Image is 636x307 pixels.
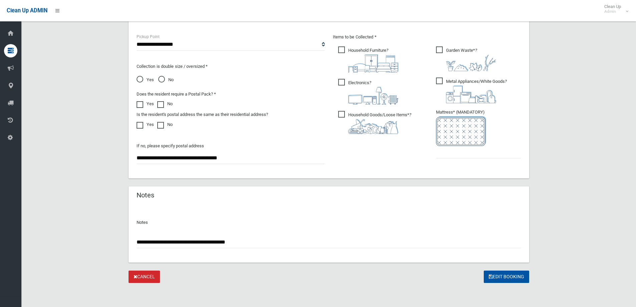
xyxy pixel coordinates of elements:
[446,48,496,71] i: ?
[7,7,47,14] span: Clean Up ADMIN
[129,271,160,283] a: Cancel
[338,79,398,105] span: Electronics
[436,46,496,71] span: Garden Waste*
[333,33,521,41] p: Items to be Collected *
[436,110,521,146] span: Mattress* (MANDATORY)
[446,79,507,103] i: ?
[137,121,154,129] label: Yes
[129,189,162,202] header: Notes
[446,86,496,103] img: 36c1b0289cb1767239cdd3de9e694f19.png
[137,90,216,98] label: Does the resident require a Postal Pack? *
[348,80,398,105] i: ?
[601,4,628,14] span: Clean Up
[348,48,398,72] i: ?
[348,54,398,72] img: aa9efdbe659d29b613fca23ba79d85cb.png
[137,76,154,84] span: Yes
[348,87,398,105] img: 394712a680b73dbc3d2a6a3a7ffe5a07.png
[137,111,268,119] label: Is the resident's postal address the same as their residential address?
[348,119,398,134] img: b13cc3517677393f34c0a387616ef184.png
[348,112,411,134] i: ?
[436,116,486,146] img: e7408bece873d2c1783593a074e5cb2f.png
[338,46,398,72] span: Household Furniture
[137,62,325,70] p: Collection is double size / oversized *
[137,100,154,108] label: Yes
[137,218,521,226] p: Notes
[338,111,411,134] span: Household Goods/Loose Items*
[446,54,496,71] img: 4fd8a5c772b2c999c83690221e5242e0.png
[604,9,621,14] small: Admin
[157,121,173,129] label: No
[137,142,204,150] label: If no, please specify postal address
[436,78,507,103] span: Metal Appliances/White Goods
[484,271,529,283] button: Edit Booking
[158,76,174,84] span: No
[157,100,173,108] label: No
